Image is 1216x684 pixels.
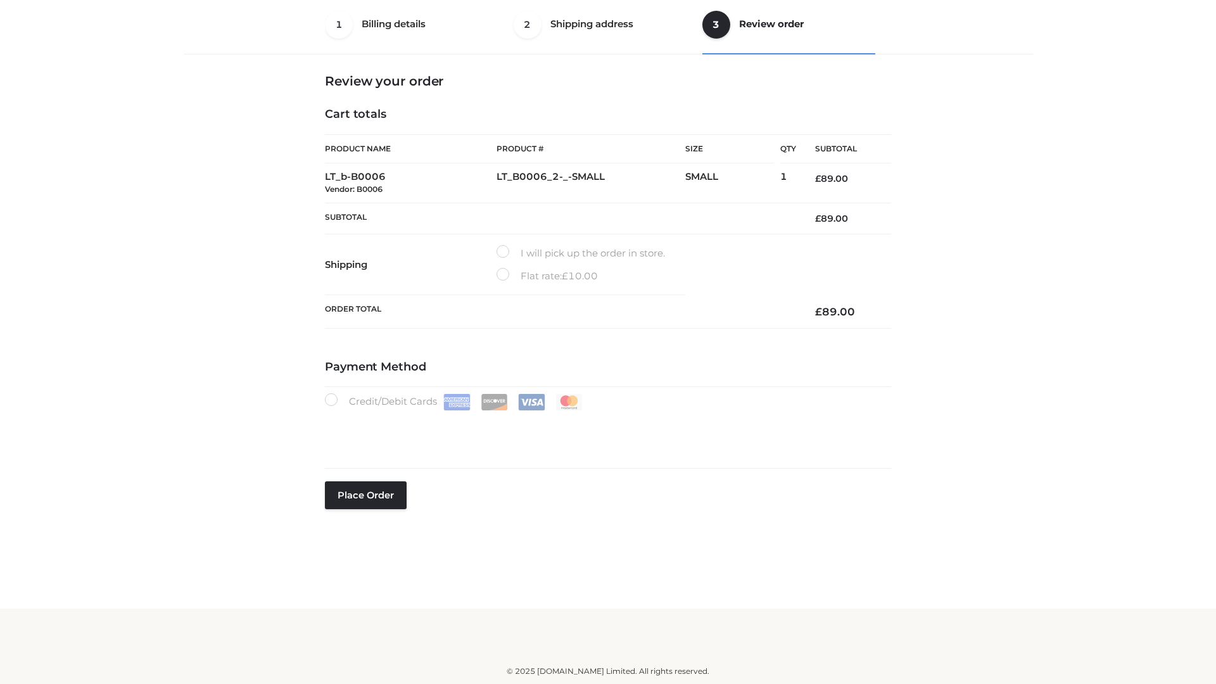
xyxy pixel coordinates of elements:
small: Vendor: B0006 [325,184,383,194]
th: Size [685,135,774,163]
td: SMALL [685,163,780,203]
img: Mastercard [555,394,583,410]
th: Product # [497,134,685,163]
img: Visa [518,394,545,410]
span: £ [815,305,822,318]
label: Credit/Debit Cards [325,393,584,410]
span: £ [562,270,568,282]
bdi: 89.00 [815,213,848,224]
bdi: 89.00 [815,305,855,318]
h3: Review your order [325,73,891,89]
label: Flat rate: [497,268,598,284]
span: £ [815,213,821,224]
button: Place order [325,481,407,509]
th: Shipping [325,234,497,295]
h4: Payment Method [325,360,891,374]
h4: Cart totals [325,108,891,122]
th: Subtotal [796,135,891,163]
span: £ [815,173,821,184]
iframe: Secure payment input frame [322,408,889,454]
img: Discover [481,394,508,410]
th: Order Total [325,295,796,329]
td: LT_B0006_2-_-SMALL [497,163,685,203]
td: 1 [780,163,796,203]
bdi: 89.00 [815,173,848,184]
th: Subtotal [325,203,796,234]
th: Product Name [325,134,497,163]
td: LT_b-B0006 [325,163,497,203]
th: Qty [780,134,796,163]
label: I will pick up the order in store. [497,245,665,262]
img: Amex [443,394,471,410]
div: © 2025 [DOMAIN_NAME] Limited. All rights reserved. [188,665,1028,678]
bdi: 10.00 [562,270,598,282]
